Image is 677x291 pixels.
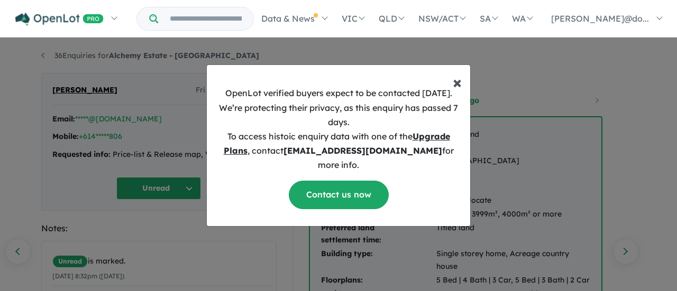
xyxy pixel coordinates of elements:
span: [PERSON_NAME]@do... [551,13,649,24]
a: Contact us now [289,181,389,209]
p: OpenLot verified buyers expect to be contacted [DATE]. We’re protecting their privacy, as this en... [215,86,462,172]
input: Try estate name, suburb, builder or developer [160,7,251,30]
img: Openlot PRO Logo White [15,13,104,26]
span: × [453,71,462,92]
b: [EMAIL_ADDRESS][DOMAIN_NAME] [283,145,442,156]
